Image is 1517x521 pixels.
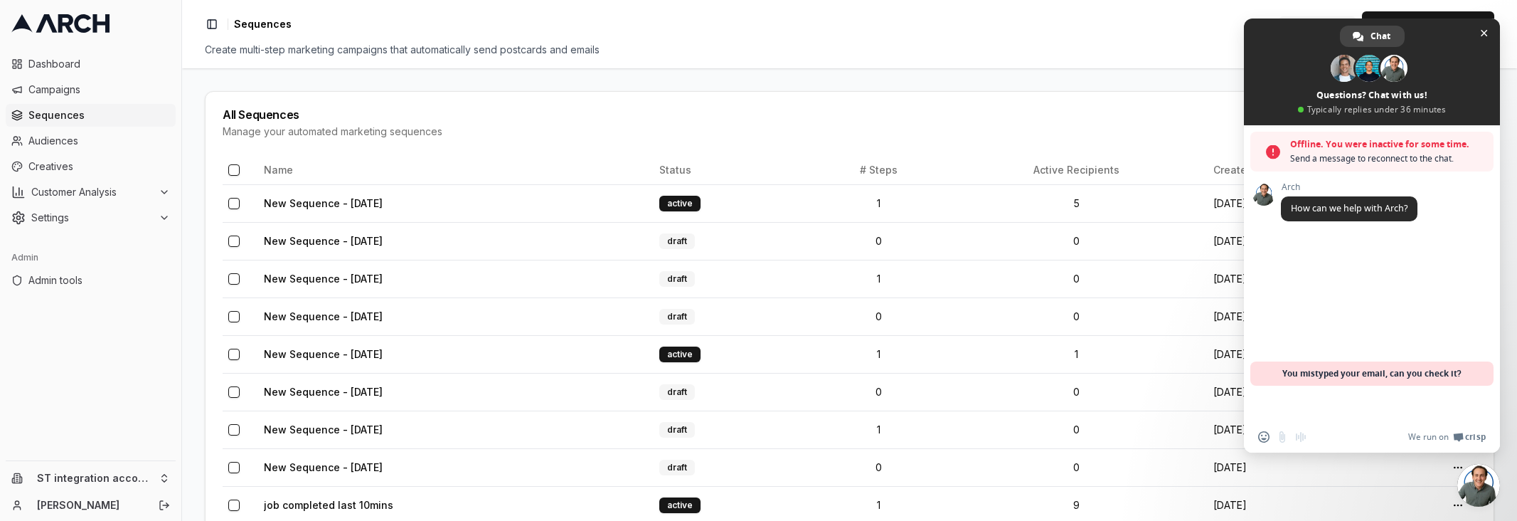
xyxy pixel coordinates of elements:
[6,130,176,152] a: Audiences
[1208,373,1346,411] td: [DATE]
[6,181,176,204] button: Customer Analysis
[1370,26,1390,47] span: Chat
[37,498,143,512] a: [PERSON_NAME]
[31,185,153,199] span: Customer Analysis
[1281,182,1417,192] span: Arch
[6,104,176,127] a: Sequences
[1208,184,1346,222] td: [DATE]
[659,460,695,475] div: draft
[258,156,654,184] th: Name
[945,411,1208,448] td: 0
[659,309,695,325] div: draft
[264,386,383,398] a: New Sequence - [DATE]
[813,260,945,298] td: 1
[154,495,174,515] button: Log out
[6,78,176,101] a: Campaigns
[31,211,153,225] span: Settings
[1340,26,1405,47] a: Chat
[6,269,176,292] a: Admin tools
[659,422,695,438] div: draft
[813,411,945,448] td: 1
[659,498,701,513] div: active
[659,196,701,211] div: active
[1457,464,1500,507] a: Close chat
[813,448,945,486] td: 0
[1208,156,1346,184] th: Created
[813,222,945,260] td: 0
[234,17,292,31] span: Sequences
[654,156,813,184] th: Status
[6,467,176,490] button: ST integration account
[1290,152,1486,166] span: Send a message to reconnect to the chat.
[264,461,383,473] a: New Sequence - [DATE]
[1362,11,1494,37] a: Create Sequence
[1408,431,1449,443] span: We run on
[264,348,383,360] a: New Sequence - [DATE]
[1290,137,1486,152] span: Offline. You were inactive for some time.
[813,156,945,184] th: # Steps
[1279,16,1356,32] div: Email Sandbox
[28,108,170,122] span: Sequences
[945,373,1208,411] td: 0
[945,448,1208,486] td: 0
[264,197,383,209] a: New Sequence - [DATE]
[6,206,176,229] button: Settings
[813,373,945,411] td: 0
[264,310,383,322] a: New Sequence - [DATE]
[6,155,176,178] a: Creatives
[659,233,695,249] div: draft
[28,273,170,288] span: Admin tools
[6,53,176,75] a: Dashboard
[1208,260,1346,298] td: [DATE]
[1208,222,1346,260] td: [DATE]
[6,246,176,269] div: Admin
[205,43,1494,57] div: Create multi-step marketing campaigns that automatically send postcards and emails
[1291,202,1407,214] span: How can we help with Arch?
[1408,431,1486,443] a: We run onCrisp
[1465,431,1486,443] span: Crisp
[813,184,945,222] td: 1
[28,159,170,174] span: Creatives
[945,222,1208,260] td: 0
[945,260,1208,298] td: 0
[659,271,695,287] div: draft
[264,499,393,511] a: job completed last 10mins
[28,134,170,148] span: Audiences
[945,298,1208,335] td: 0
[28,83,170,97] span: Campaigns
[223,125,1476,139] div: Manage your automated marketing sequences
[234,17,292,31] nav: breadcrumb
[1208,298,1346,335] td: [DATE]
[1476,26,1491,41] span: Close chat
[223,109,1476,120] div: All Sequences
[945,335,1208,373] td: 1
[264,235,383,247] a: New Sequence - [DATE]
[1282,362,1462,386] span: You mistyped your email, can you check it?
[813,335,945,373] td: 1
[945,184,1208,222] td: 5
[1208,335,1346,373] td: [DATE]
[1258,386,1457,421] textarea: Compose your message...
[264,273,383,285] a: New Sequence - [DATE]
[813,298,945,335] td: 0
[28,57,170,71] span: Dashboard
[659,384,695,400] div: draft
[945,156,1208,184] th: Active Recipients
[264,423,383,436] a: New Sequence - [DATE]
[659,347,701,362] div: active
[1208,448,1346,486] td: [DATE]
[1208,411,1346,448] td: [DATE]
[1258,431,1270,443] span: Insert an emoji
[37,472,153,485] span: ST integration account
